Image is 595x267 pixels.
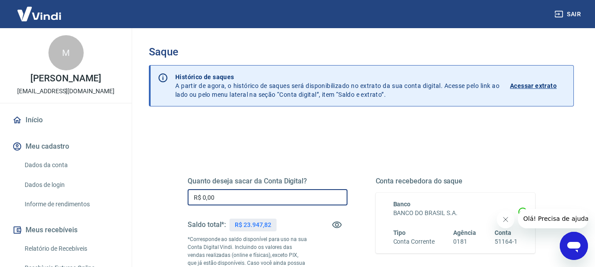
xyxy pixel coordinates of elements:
[235,220,271,230] p: R$ 23.947,82
[21,240,121,258] a: Relatório de Recebíveis
[510,81,557,90] p: Acessar extrato
[149,46,574,58] h3: Saque
[495,229,511,236] span: Conta
[393,208,518,218] h6: BANCO DO BRASIL S.A.
[553,6,584,22] button: Sair
[11,137,121,156] button: Meu cadastro
[453,237,476,246] h6: 0181
[518,209,588,228] iframe: Mensagem da empresa
[495,237,517,246] h6: 51164-1
[497,211,514,228] iframe: Fechar mensagem
[21,156,121,174] a: Dados da conta
[21,195,121,213] a: Informe de rendimentos
[11,0,68,27] img: Vindi
[393,201,411,208] span: Banco
[175,73,499,99] p: A partir de agora, o histórico de saques será disponibilizado no extrato da sua conta digital. Ac...
[48,35,84,70] div: M
[175,73,499,81] p: Histórico de saques
[21,176,121,194] a: Dados de login
[188,177,347,186] h5: Quanto deseja sacar da Conta Digital?
[453,229,476,236] span: Agência
[30,74,101,83] p: [PERSON_NAME]
[188,220,226,229] h5: Saldo total*:
[510,73,566,99] a: Acessar extrato
[393,237,435,246] h6: Conta Corrente
[17,87,115,96] p: [EMAIL_ADDRESS][DOMAIN_NAME]
[11,220,121,240] button: Meus recebíveis
[376,177,536,186] h5: Conta recebedora do saque
[11,110,121,130] a: Início
[5,6,74,13] span: Olá! Precisa de ajuda?
[560,232,588,260] iframe: Botão para abrir a janela de mensagens
[393,229,406,236] span: Tipo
